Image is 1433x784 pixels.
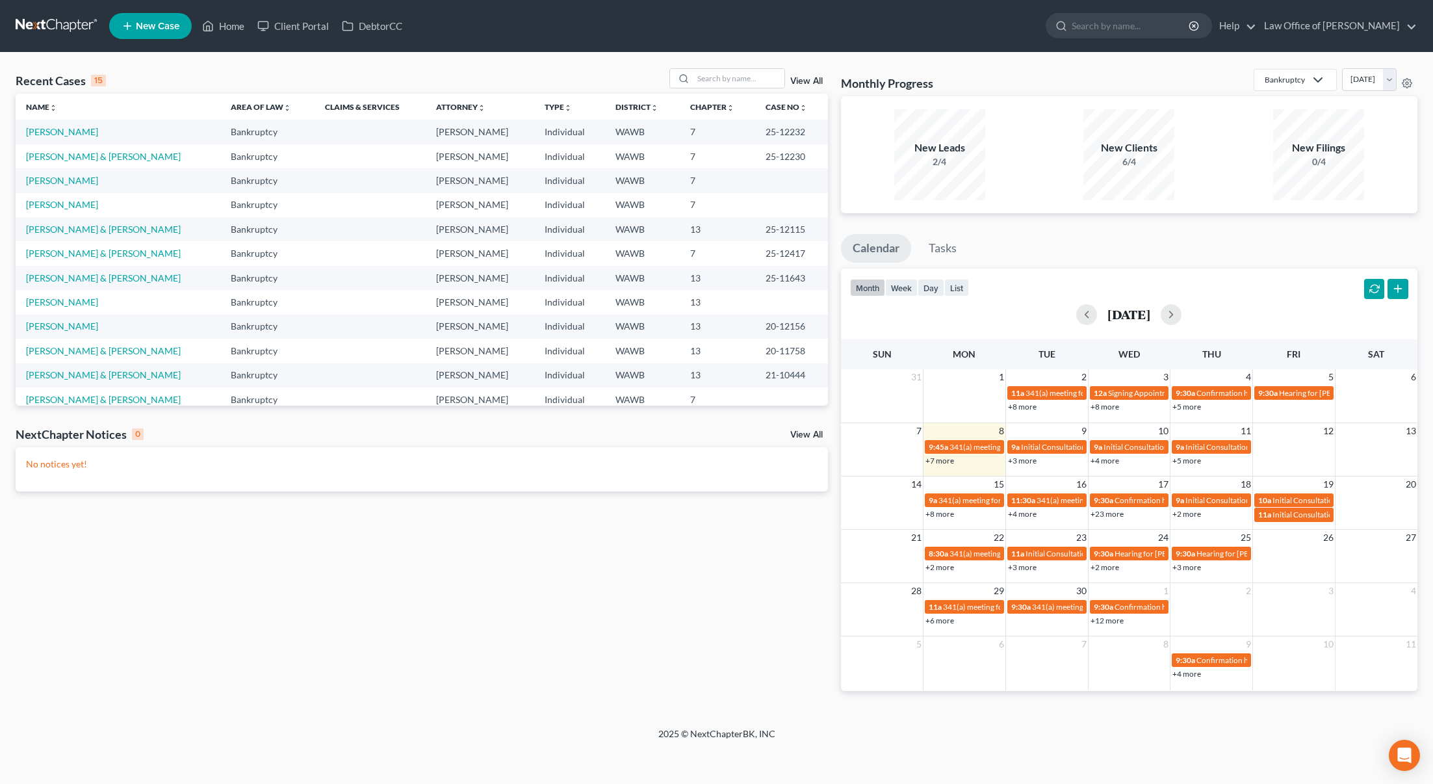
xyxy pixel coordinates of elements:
[1322,477,1335,492] span: 19
[26,248,181,259] a: [PERSON_NAME] & [PERSON_NAME]
[220,387,315,412] td: Bankruptcy
[929,549,948,558] span: 8:30a
[436,102,485,112] a: Attorneyunfold_more
[1176,549,1195,558] span: 9:30a
[925,456,954,465] a: +7 more
[220,168,315,192] td: Bankruptcy
[680,315,755,339] td: 13
[680,363,755,387] td: 13
[220,144,315,168] td: Bankruptcy
[534,144,605,168] td: Individual
[1021,442,1133,452] span: Initial Consultation Appointment
[1162,369,1170,385] span: 3
[220,315,315,339] td: Bankruptcy
[605,266,679,290] td: WAWB
[680,193,755,217] td: 7
[1091,402,1119,412] a: +8 more
[1404,477,1417,492] span: 20
[873,348,892,359] span: Sun
[850,279,885,296] button: month
[1157,477,1170,492] span: 17
[1011,442,1020,452] span: 9a
[910,369,923,385] span: 31
[1075,583,1088,599] span: 30
[998,423,1005,439] span: 8
[605,217,679,241] td: WAWB
[251,14,335,38] a: Client Portal
[755,339,828,363] td: 20-11758
[605,193,679,217] td: WAWB
[680,266,755,290] td: 13
[1011,602,1031,612] span: 9:30a
[231,102,291,112] a: Area of Lawunfold_more
[26,199,98,210] a: [PERSON_NAME]
[136,21,179,31] span: New Case
[1083,140,1174,155] div: New Clients
[534,193,605,217] td: Individual
[426,120,534,144] td: [PERSON_NAME]
[1094,495,1113,505] span: 9:30a
[534,339,605,363] td: Individual
[929,602,942,612] span: 11a
[605,241,679,265] td: WAWB
[1091,456,1119,465] a: +4 more
[1172,456,1201,465] a: +5 more
[1091,562,1119,572] a: +2 more
[690,102,734,112] a: Chapterunfold_more
[929,495,937,505] span: 9a
[790,430,823,439] a: View All
[605,290,679,314] td: WAWB
[534,315,605,339] td: Individual
[998,369,1005,385] span: 1
[1176,442,1184,452] span: 9a
[1094,602,1113,612] span: 9:30a
[426,339,534,363] td: [PERSON_NAME]
[910,530,923,545] span: 21
[1213,14,1256,38] a: Help
[1172,669,1201,679] a: +4 more
[605,144,679,168] td: WAWB
[1196,549,1367,558] span: Hearing for [PERSON_NAME] & [PERSON_NAME]
[1080,369,1088,385] span: 2
[1157,423,1170,439] span: 10
[1239,423,1252,439] span: 11
[1185,495,1297,505] span: Initial Consultation Appointment
[894,140,985,155] div: New Leads
[885,279,918,296] button: week
[1107,307,1150,321] h2: [DATE]
[1008,402,1037,412] a: +8 more
[1327,369,1335,385] span: 5
[1196,655,1413,665] span: Confirmation hearing for [PERSON_NAME] & [PERSON_NAME]
[1322,530,1335,545] span: 26
[755,120,828,144] td: 25-12232
[1239,477,1252,492] span: 18
[929,442,948,452] span: 9:45a
[605,363,679,387] td: WAWB
[426,168,534,192] td: [PERSON_NAME]
[1104,442,1215,452] span: Initial Consultation Appointment
[680,168,755,192] td: 7
[1091,509,1124,519] a: +23 more
[534,290,605,314] td: Individual
[220,339,315,363] td: Bankruptcy
[1272,495,1384,505] span: Initial Consultation Appointment
[1075,477,1088,492] span: 16
[680,120,755,144] td: 7
[1083,155,1174,168] div: 6/4
[766,102,807,112] a: Case Nounfold_more
[16,73,106,88] div: Recent Cases
[1258,495,1271,505] span: 10a
[315,94,426,120] th: Claims & Services
[1172,402,1201,412] a: +5 more
[1008,562,1037,572] a: +3 more
[1239,530,1252,545] span: 25
[283,104,291,112] i: unfold_more
[478,104,485,112] i: unfold_more
[910,583,923,599] span: 28
[426,290,534,314] td: [PERSON_NAME]
[938,495,1133,505] span: 341(a) meeting for [PERSON_NAME] & [PERSON_NAME]
[426,144,534,168] td: [PERSON_NAME]
[918,279,944,296] button: day
[91,75,106,86] div: 15
[1094,388,1107,398] span: 12a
